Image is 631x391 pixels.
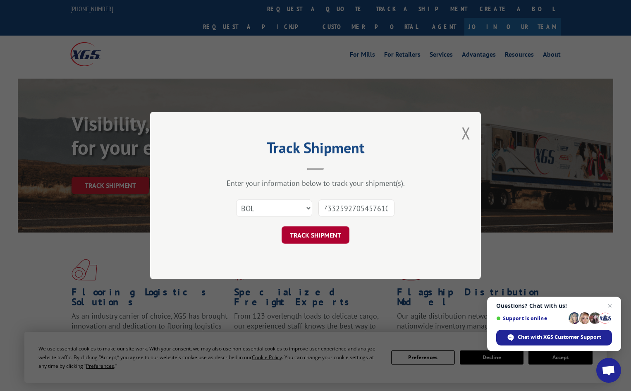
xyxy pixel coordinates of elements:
[496,302,612,309] span: Questions? Chat with us!
[496,330,612,345] div: Chat with XGS Customer Support
[191,142,440,158] h2: Track Shipment
[518,333,601,341] span: Chat with XGS Customer Support
[605,301,615,311] span: Close chat
[318,199,394,217] input: Number(s)
[282,226,349,244] button: TRACK SHIPMENT
[496,315,566,321] span: Support is online
[191,178,440,188] div: Enter your information below to track your shipment(s).
[461,122,471,144] button: Close modal
[596,358,621,383] div: Open chat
